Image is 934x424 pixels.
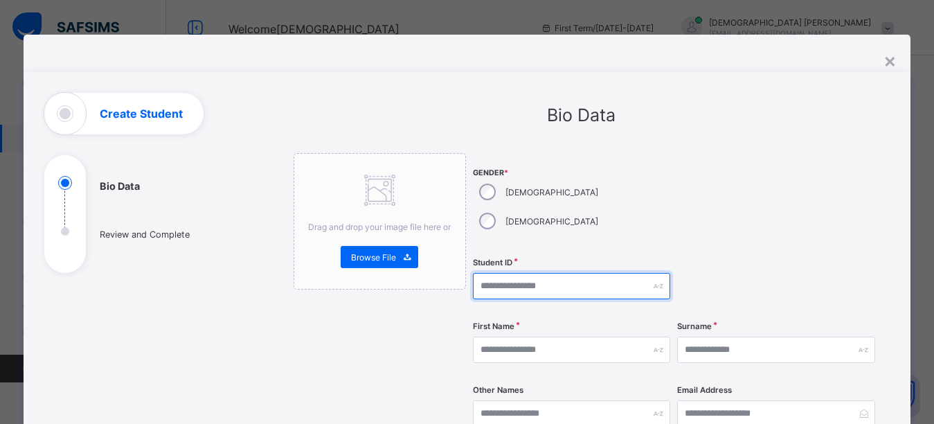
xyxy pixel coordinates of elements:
label: [DEMOGRAPHIC_DATA] [505,187,598,197]
span: Drag and drop your image file here or [308,222,451,232]
span: Bio Data [547,105,616,125]
div: Drag and drop your image file here orBrowse File [294,153,466,290]
div: × [883,48,897,72]
label: Email Address [677,385,732,395]
h1: Create Student [100,108,183,119]
label: [DEMOGRAPHIC_DATA] [505,216,598,227]
span: Gender [473,168,670,177]
label: Surname [677,321,712,331]
label: Other Names [473,385,523,395]
span: Browse File [351,252,396,263]
label: Student ID [473,258,512,267]
label: First Name [473,321,514,331]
